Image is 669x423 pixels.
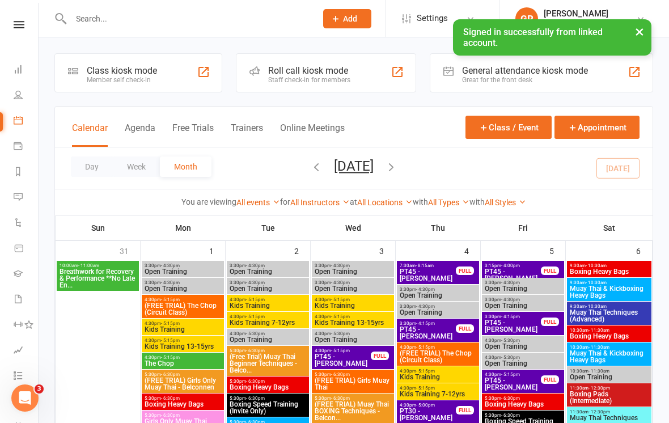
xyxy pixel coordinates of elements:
span: PT45 - [PERSON_NAME] [314,353,371,367]
div: General attendance kiosk mode [462,65,588,76]
span: Open Training [484,302,562,309]
div: 4 [464,241,480,260]
span: - 5:30pm [331,331,350,336]
span: (FREE TRIAL) Girls Only Muay Thai - Belconnen [144,377,222,391]
span: - 6:30pm [331,372,350,377]
span: - 6:30pm [161,396,180,401]
span: - 5:15pm [501,372,520,377]
span: 3:30pm [314,280,392,285]
th: Mon [141,216,226,240]
div: FULL [541,375,559,384]
span: - 6:30pm [501,396,520,401]
span: - 5:15pm [331,348,350,353]
span: - 5:15pm [246,314,265,319]
span: PT30 - [PERSON_NAME] [399,408,456,421]
span: 3:30pm [484,314,541,319]
span: - 8:15am [416,263,434,268]
span: - 6:30pm [246,379,265,384]
a: Assessments [14,339,39,364]
span: 3:30pm [484,297,562,302]
div: Great for the front desk [462,76,588,84]
span: 3:30pm [229,263,307,268]
button: Calendar [72,122,108,147]
a: Calendar [14,109,39,134]
span: - 10:30am [586,304,607,309]
span: - 6:30pm [161,372,180,377]
span: - 6:30pm [246,348,265,353]
span: Boxing Heavy Bags [484,401,562,408]
span: 3:30pm [229,280,307,285]
span: 4:30pm [314,314,392,319]
span: - 6:30pm [246,396,265,401]
span: Kids Training [399,374,477,380]
div: 6 [636,241,652,260]
span: 10:30am [569,328,649,333]
button: Month [160,156,211,177]
div: FULL [456,406,474,414]
span: 5:30pm [229,396,307,401]
span: - 5:15pm [331,297,350,302]
strong: at [350,197,357,206]
button: Trainers [231,122,263,147]
span: - 12:30pm [588,409,610,414]
span: Kids Training 13-15yrs [314,319,392,326]
span: Open Training [484,343,562,350]
div: GR [515,7,538,30]
span: 4:30pm [484,372,541,377]
span: - 6:30pm [331,396,350,401]
span: - 4:30pm [331,280,350,285]
span: 4:30pm [229,314,307,319]
th: Sat [566,216,653,240]
span: 3:30pm [314,263,392,268]
span: 11:30am [569,386,649,391]
span: - 5:15pm [161,338,180,343]
span: 5:30pm [484,413,562,418]
div: FULL [456,324,474,333]
span: 5:30pm [229,379,307,384]
a: Payments [14,134,39,160]
span: (Free Trial) Muay Thai Beginner Techniques - Belco... [229,353,307,374]
span: - 11:30am [588,345,609,350]
span: Open Training [229,336,307,343]
span: - 4:30pm [501,297,520,302]
span: 10:30am [569,345,649,350]
span: Open Training [399,309,477,316]
span: Kids Training [144,326,222,333]
button: Class / Event [465,116,552,139]
span: Kids Training 7-12yrs [229,319,307,326]
strong: You are viewing [181,197,236,206]
span: 4:30pm [399,403,456,408]
span: Boxing Heavy Bags [569,268,649,275]
span: 5:30pm [144,396,222,401]
span: Muay Thai Techniques (Advanced) [569,309,649,323]
span: Kids Training 7-12yrs [399,391,477,397]
div: FULL [456,267,474,275]
div: Chopper's Gym [544,19,608,29]
span: Kids Training [229,302,307,309]
button: × [629,19,650,44]
div: Class kiosk mode [87,65,157,76]
button: Day [71,156,113,177]
span: 4:30pm [399,386,477,391]
span: - 10:30am [586,280,607,285]
span: 10:30am [569,369,649,374]
span: Kids Training [314,302,392,309]
a: Dashboard [14,58,39,83]
span: 9:30am [569,304,649,309]
span: - 5:30pm [246,331,265,336]
span: 4:30pm [314,297,392,302]
span: Open Training [144,268,222,275]
span: 3:15pm [484,263,541,268]
span: 5:30pm [484,396,562,401]
span: Muay Thai Techniques [569,414,649,421]
span: - 6:30pm [161,413,180,418]
span: - 4:30pm [501,280,520,285]
span: PT45 - [PERSON_NAME] [484,319,541,333]
span: - 4:30pm [416,304,435,309]
div: FULL [371,352,389,360]
span: (FREE TRIAL) Girls Muay Thai [314,377,392,391]
span: - 5:30pm [501,355,520,360]
th: Fri [481,216,566,240]
span: PT45 - [PERSON_NAME] [399,268,456,282]
span: 3:30pm [399,304,477,309]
